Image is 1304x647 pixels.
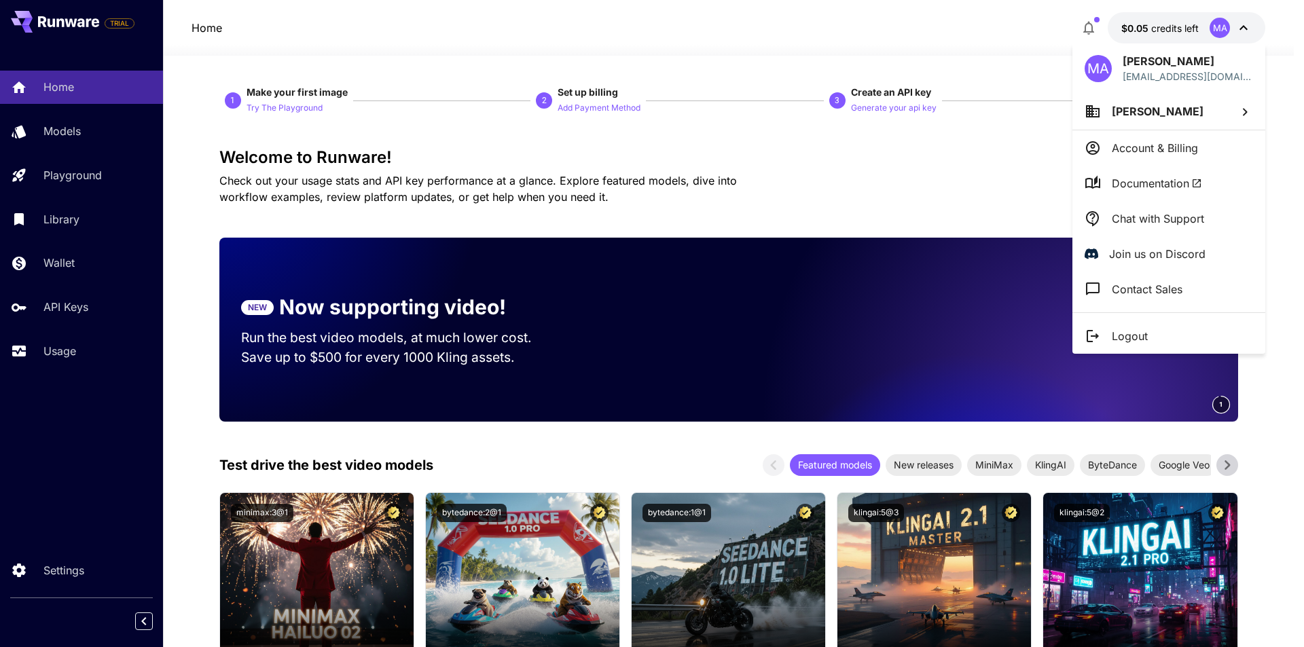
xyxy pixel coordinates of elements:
p: Chat with Support [1112,210,1204,227]
span: [PERSON_NAME] [1112,105,1203,118]
p: [PERSON_NAME] [1123,53,1253,69]
p: Logout [1112,328,1148,344]
p: Account & Billing [1112,140,1198,156]
p: [EMAIL_ADDRESS][DOMAIN_NAME] [1123,69,1253,84]
p: Contact Sales [1112,281,1182,297]
div: MA [1085,55,1112,82]
p: Join us on Discord [1109,246,1206,262]
button: [PERSON_NAME] [1072,93,1265,130]
span: Documentation [1112,175,1202,191]
div: eel025@mailshan.com [1123,69,1253,84]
